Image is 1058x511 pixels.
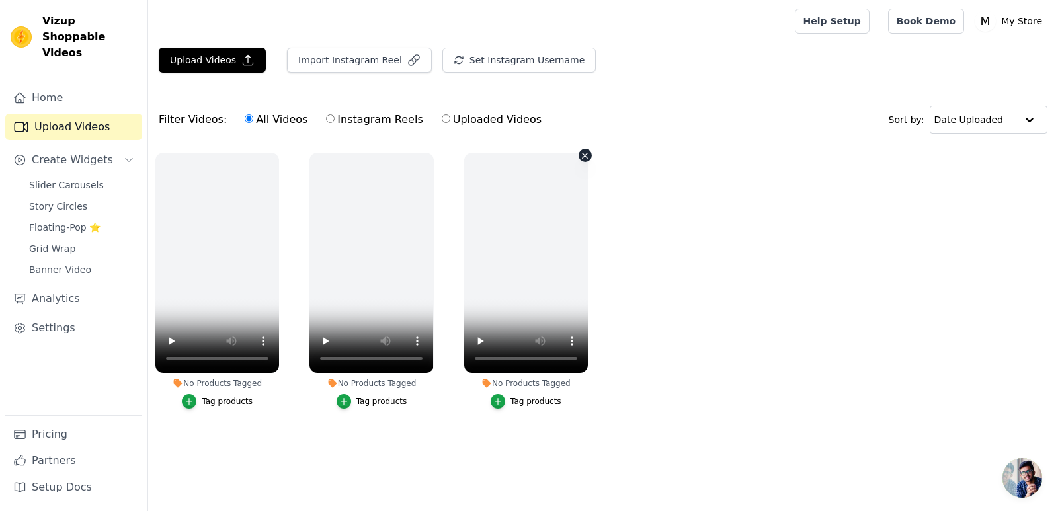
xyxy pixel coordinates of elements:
[975,9,1047,33] button: M My Store
[32,152,113,168] span: Create Widgets
[356,396,407,407] div: Tag products
[996,9,1047,33] p: My Store
[441,111,542,128] label: Uploaded Videos
[21,239,142,258] a: Grid Wrap
[491,394,561,409] button: Tag products
[42,13,137,61] span: Vizup Shoppable Videos
[309,378,433,389] div: No Products Tagged
[889,106,1048,134] div: Sort by:
[888,9,964,34] a: Book Demo
[5,147,142,173] button: Create Widgets
[21,176,142,194] a: Slider Carousels
[5,114,142,140] a: Upload Videos
[159,48,266,73] button: Upload Videos
[11,26,32,48] img: Vizup
[155,378,279,389] div: No Products Tagged
[510,396,561,407] div: Tag products
[579,149,592,162] button: Video Delete
[5,315,142,341] a: Settings
[5,85,142,111] a: Home
[182,394,253,409] button: Tag products
[29,178,104,192] span: Slider Carousels
[442,48,596,73] button: Set Instagram Username
[1002,458,1042,498] a: Відкритий чат
[337,394,407,409] button: Tag products
[244,111,308,128] label: All Videos
[245,114,253,123] input: All Videos
[29,242,75,255] span: Grid Wrap
[5,448,142,474] a: Partners
[326,114,335,123] input: Instagram Reels
[795,9,870,34] a: Help Setup
[325,111,423,128] label: Instagram Reels
[21,218,142,237] a: Floating-Pop ⭐
[202,396,253,407] div: Tag products
[21,260,142,279] a: Banner Video
[5,286,142,312] a: Analytics
[287,48,432,73] button: Import Instagram Reel
[5,474,142,500] a: Setup Docs
[464,378,588,389] div: No Products Tagged
[5,421,142,448] a: Pricing
[29,263,91,276] span: Banner Video
[29,200,87,213] span: Story Circles
[21,197,142,216] a: Story Circles
[159,104,549,135] div: Filter Videos:
[29,221,101,234] span: Floating-Pop ⭐
[442,114,450,123] input: Uploaded Videos
[981,15,991,28] text: M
